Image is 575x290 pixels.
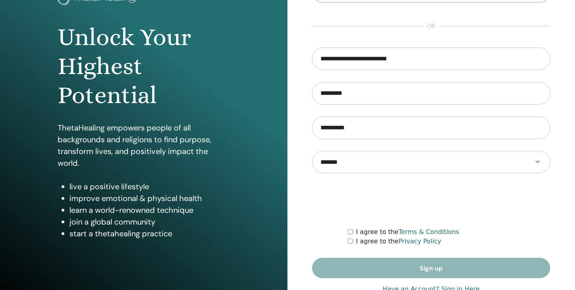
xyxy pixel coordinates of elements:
[398,237,441,245] a: Privacy Policy
[58,23,230,110] h1: Unlock Your Highest Potential
[69,228,230,239] li: start a thetahealing practice
[356,237,441,246] label: I agree to the
[69,181,230,192] li: live a positive lifestyle
[398,228,459,236] a: Terms & Conditions
[356,227,459,237] label: I agree to the
[372,185,491,216] iframe: reCAPTCHA
[69,204,230,216] li: learn a world-renowned technique
[69,192,230,204] li: improve emotional & physical health
[69,216,230,228] li: join a global community
[423,22,440,31] span: or
[58,122,230,169] p: ThetaHealing empowers people of all backgrounds and religions to find purpose, transform lives, a...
